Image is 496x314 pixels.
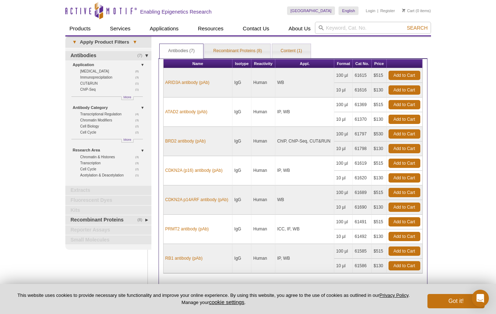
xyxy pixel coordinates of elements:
[80,74,143,80] a: (3)Immunoprecipitation
[165,79,210,86] a: ARID3A antibody (pAb)
[389,203,420,212] a: Add to Cart
[389,115,420,124] a: Add to Cart
[121,139,134,143] a: More
[372,83,386,98] td: $130
[334,141,353,156] td: 10 µl
[80,172,143,178] a: (1)Acetylation & Deacetylation
[137,215,146,225] span: (8)
[372,200,386,215] td: $130
[402,6,431,15] li: (0 items)
[334,156,353,171] td: 100 µl
[377,6,379,15] li: |
[135,166,143,172] span: (2)
[165,109,207,115] a: ATAD2 antibody (pAb)
[334,171,353,185] td: 10 µl
[232,185,251,215] td: IgG
[275,244,334,273] td: IP, WB
[334,215,353,229] td: 100 µl
[251,215,275,244] td: Human
[366,8,375,13] a: Login
[80,80,143,86] a: (1)CUT&RUN
[65,186,151,195] a: Extracts
[275,215,334,244] td: ICC, IF, WB
[334,68,353,83] td: 100 µl
[372,156,386,171] td: $515
[80,160,143,166] a: (3)Transcription
[165,167,223,174] a: CDKN2A (p16) antibody (pAb)
[287,6,335,15] a: [GEOGRAPHIC_DATA]
[135,117,143,123] span: (3)
[65,22,95,35] a: Products
[334,127,353,141] td: 100 µl
[232,127,251,156] td: IgG
[372,171,386,185] td: $130
[389,85,420,95] a: Add to Cart
[407,25,427,31] span: Search
[232,244,251,273] td: IgG
[232,98,251,127] td: IgG
[372,229,386,244] td: $130
[372,112,386,127] td: $130
[372,259,386,273] td: $130
[275,156,334,185] td: IP, WB
[353,127,372,141] td: 61797
[353,229,372,244] td: 61492
[137,51,146,60] span: (7)
[251,59,275,68] th: Reactivity
[251,185,275,215] td: Human
[194,22,228,35] a: Resources
[402,9,405,12] img: Your Cart
[205,44,270,58] a: Recombinant Proteins (8)
[389,246,420,256] a: Add to Cart
[135,172,143,178] span: (1)
[239,22,274,35] a: Contact Us
[232,156,251,185] td: IgG
[209,299,244,305] button: cookie settings
[135,123,143,129] span: (2)
[232,68,251,98] td: IgG
[135,129,143,135] span: (2)
[165,255,203,261] a: RB1 antibody (pAb)
[472,290,489,307] div: Open Intercom Messenger
[135,68,143,74] span: (6)
[372,127,386,141] td: $530
[73,61,147,69] a: Application
[80,123,143,129] a: (2)Cell Biology
[135,74,143,80] span: (3)
[65,235,151,245] a: Small Molecules
[353,141,372,156] td: 61798
[80,117,143,123] a: (3)Chromatin Modifiers
[372,244,386,259] td: $515
[165,138,206,144] a: BRD2 antibody (pAb)
[65,225,151,235] a: Reporter Assays
[353,59,372,68] th: Cat No.
[251,156,275,185] td: Human
[353,185,372,200] td: 61689
[145,22,183,35] a: Applications
[389,144,420,153] a: Add to Cart
[315,22,431,34] input: Keyword, Cat. No.
[339,6,359,15] a: English
[65,206,151,215] a: Kits
[140,9,212,15] h2: Enabling Epigenetics Research
[372,185,386,200] td: $515
[353,98,372,112] td: 61369
[372,59,386,68] th: Price
[251,98,275,127] td: Human
[334,259,353,273] td: 10 µl
[275,185,334,215] td: WB
[124,94,131,100] span: More
[164,59,233,68] th: Name
[334,229,353,244] td: 10 µl
[353,200,372,215] td: 61690
[69,39,80,45] span: ▾
[135,154,143,160] span: (3)
[380,293,409,298] a: Privacy Policy
[427,294,485,308] button: Got it!
[160,44,203,58] a: Antibodies (7)
[334,59,353,68] th: Format
[80,154,143,160] a: (3)Chromatin & Histones
[65,196,151,205] a: Fluorescent Dyes
[389,71,420,80] a: Add to Cart
[232,215,251,244] td: IgG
